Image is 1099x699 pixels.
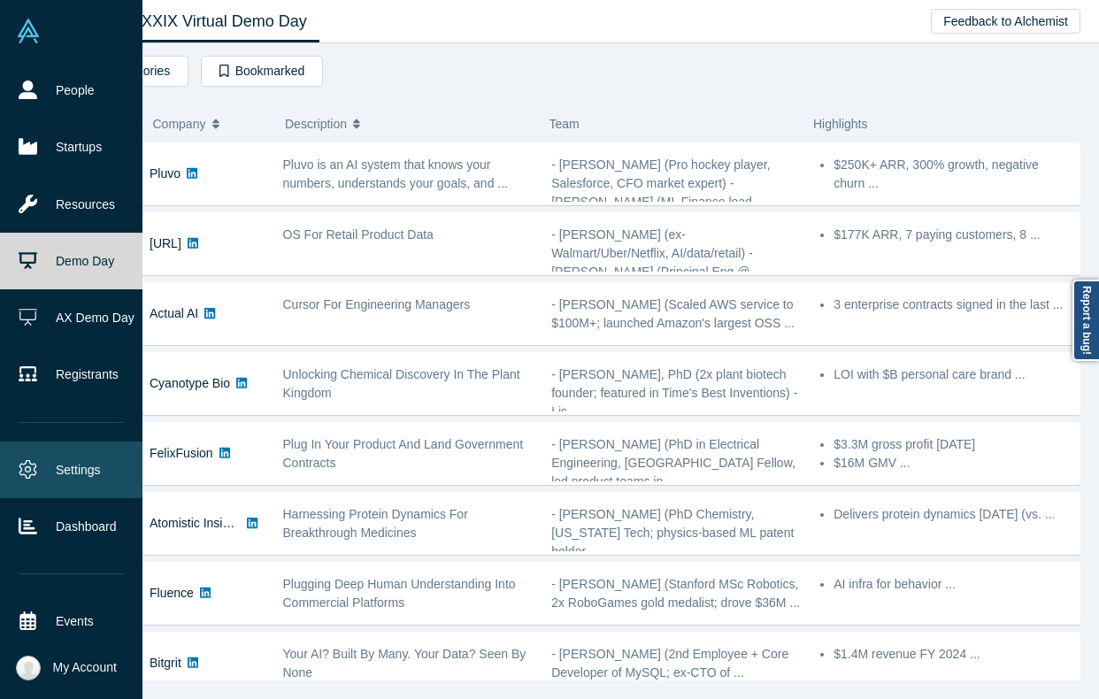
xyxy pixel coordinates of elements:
[150,656,181,670] a: Bitgrit
[285,105,531,142] button: Description
[549,117,580,131] span: Team
[150,306,198,320] a: Actual AI
[150,516,246,530] a: Atomistic Insights
[551,297,795,330] span: - [PERSON_NAME] (Scaled AWS service to $100M+; launched Amazon's largest OSS ...
[931,9,1080,34] button: Feedback to Alchemist
[150,236,181,250] a: [URL]
[834,575,1070,594] p: AI infra for behavior ...
[813,117,867,131] span: Highlights
[551,367,797,419] span: - [PERSON_NAME], PhD (2x plant biotech founder; featured in Time's Best Inventions) - Lis ...
[283,507,468,540] span: Harnessing Protein Dynamics For Breakthrough Medicines
[16,19,41,43] img: Alchemist Vault Logo
[834,454,1070,472] li: $16M GMV ...
[283,647,526,680] span: Your AI? Built By Many. Your Data? Seen By None
[283,297,471,311] span: Cursor For Engineering Managers
[16,656,41,680] img: Katinka Harsányi's Account
[834,365,1070,384] p: LOI with $B personal care brand ...
[283,157,508,190] span: Pluvo is an AI system that knows your numbers, understands your goals, and ...
[285,105,347,142] span: Description
[834,156,1070,193] li: $250K+ ARR, 300% growth, negative churn ...
[153,105,267,142] button: Company
[834,296,1070,314] p: 3 enterprise contracts signed in the last ...
[551,227,764,279] span: - [PERSON_NAME] (ex-Walmart/Uber/Netflix, AI/data/retail) - [PERSON_NAME] (Principal Eng @ ...
[551,157,770,209] span: - [PERSON_NAME] (Pro hockey player, Salesforce, CFO market expert) - [PERSON_NAME] (ML Finance le...
[53,658,117,677] span: My Account
[551,507,794,558] span: - [PERSON_NAME] (PhD Chemistry, [US_STATE] Tech; physics-based ML patent holder, ...
[551,437,795,488] span: - [PERSON_NAME] (PhD in Electrical Engineering, [GEOGRAPHIC_DATA] Fellow, led product teams in ...
[834,435,1070,454] li: $3.3M gross profit [DATE]
[150,376,230,390] a: Cyanotype Bio
[1072,280,1099,361] a: Report a bug!
[551,647,788,680] span: - [PERSON_NAME] (2nd Employee + Core Developer of MySQL; ex-CTO of ...
[283,367,520,400] span: Unlocking Chemical Discovery In The Plant Kingdom
[201,56,323,87] button: Bookmarked
[150,166,181,181] a: Pluvo
[283,577,516,610] span: Plugging Deep Human Understanding Into Commercial Platforms
[834,505,1070,524] p: Delivers protein dynamics [DATE] (vs. ...
[551,577,800,610] span: - [PERSON_NAME] (Stanford MSc Robotics, 2x RoboGames gold medalist; drove $36M ...
[834,645,1070,664] p: $1.4M revenue FY 2024 ...
[283,437,524,470] span: Plug In Your Product And Land Government Contracts
[74,1,319,42] a: Class XXXIX Virtual Demo Day
[153,105,206,142] span: Company
[150,446,213,460] a: FelixFusion
[150,586,194,600] a: Fluence
[16,656,117,680] button: My Account
[283,227,434,242] span: OS For Retail Product Data
[834,226,1070,244] p: $177K ARR, 7 paying customers, 8 ...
